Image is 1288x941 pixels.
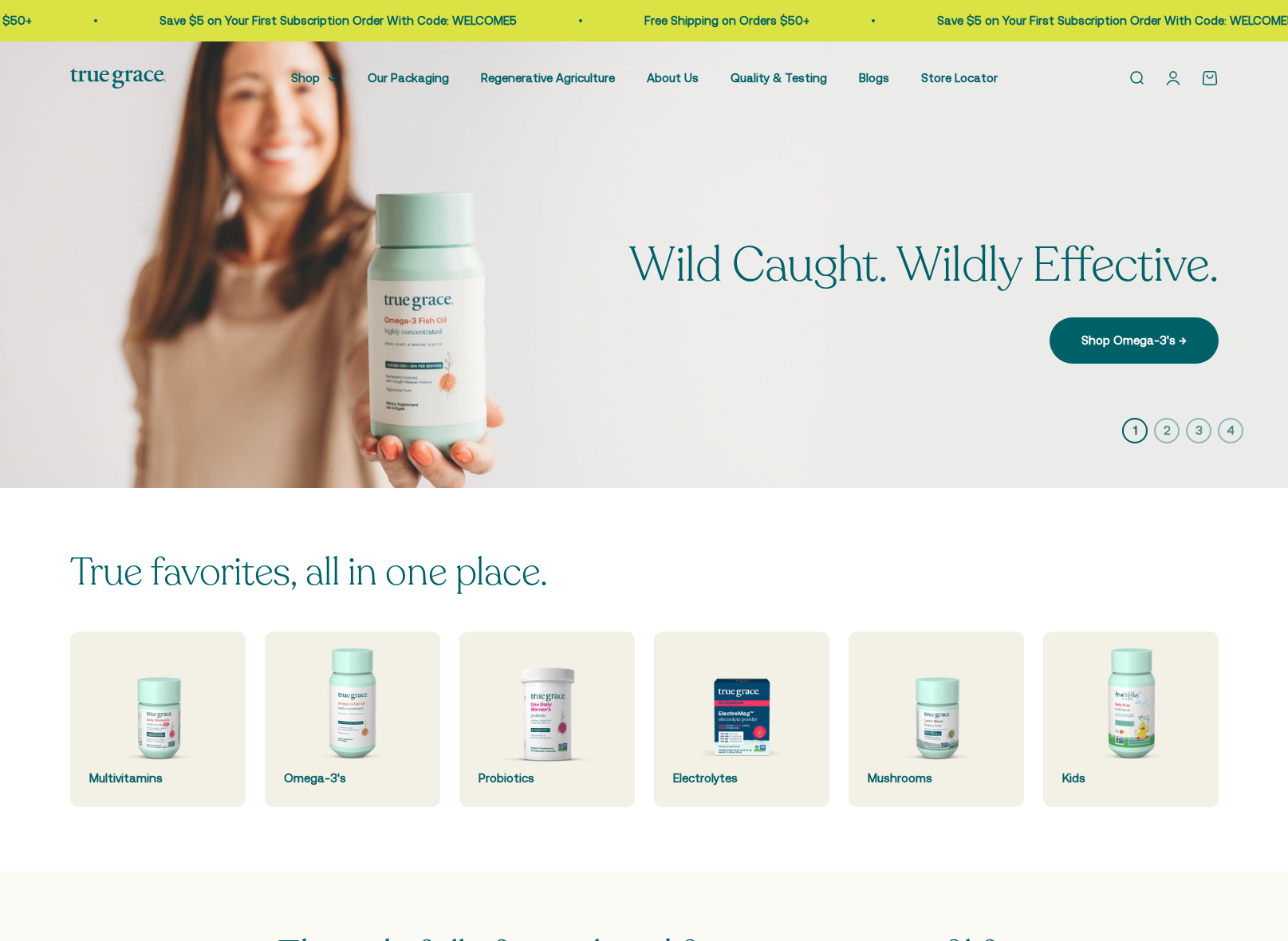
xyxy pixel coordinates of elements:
a: Our Packaging [368,71,449,85]
p: Save $5 on Your First Subscription Order With Code: WELCOME5 [157,11,514,30]
a: Omega-3's [265,632,440,807]
button: 3 [1186,418,1211,443]
a: Mushrooms [849,632,1024,807]
summary: Shop [291,69,336,88]
button: 1 [1122,418,1148,443]
button: 4 [1218,418,1243,443]
div: Omega-3's [284,769,421,788]
a: Free Shipping on Orders $50+ [642,14,807,27]
div: Mushrooms [868,769,1005,788]
a: About Us [647,71,699,85]
div: Probiotics [479,769,616,788]
a: Quality & Testing [731,71,827,85]
div: Electrolytes [673,769,810,788]
a: Multivitamins [70,632,246,807]
a: Regenerative Agriculture [481,71,615,85]
a: Blogs [859,71,889,85]
a: Electrolytes [654,632,829,807]
a: Store Locator [921,71,998,85]
a: Kids [1043,632,1219,807]
split-lines: True favorites, all in one place. [70,546,548,598]
div: Multivitamins [89,769,226,788]
div: Kids [1062,769,1199,788]
a: Probiotics [459,632,635,807]
split-lines: Wild Caught. Wildly Effective. [629,233,1218,298]
a: Shop Omega-3's → [1050,317,1219,364]
button: 2 [1154,418,1180,443]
